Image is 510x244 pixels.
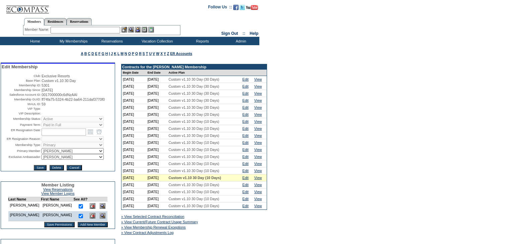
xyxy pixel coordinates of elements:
span: Custom v1.10 30 Day (10 Days) [169,183,220,187]
a: View [254,169,262,173]
td: [DATE] [121,202,146,210]
a: View [254,204,262,208]
span: Member Listing [41,182,75,187]
td: Vacation Collection [131,37,182,45]
a: Residences [44,18,67,25]
img: Delete [90,203,95,209]
a: View [254,84,262,88]
a: View [254,148,262,152]
span: Custom v1.10 30 Day (10 Days) [169,119,220,124]
td: [DATE] [121,167,146,174]
a: Edit [242,183,248,187]
a: View [254,190,262,194]
div: Member Name: [25,27,51,32]
td: Exclusive Ambassador: [2,154,41,160]
a: L [117,52,119,56]
a: Y [164,52,166,56]
span: :: [243,31,245,36]
span: Custom v1.10 30 Day (30 Days) [169,84,220,88]
a: Q [135,52,138,56]
td: Contracts for the [PERSON_NAME] Membership [121,64,267,70]
span: Custom v1.10 30 Day (10 Days) [169,204,220,208]
span: Custom v1.10 30 Day (30 Days) [169,105,220,109]
a: » View Selected Contract Reconciliation [121,215,184,219]
a: F [98,52,101,56]
td: [DATE] [146,83,167,90]
a: M [120,52,123,56]
td: [DATE] [121,118,146,125]
a: T [146,52,148,56]
a: Open the time view popup. [95,128,103,136]
img: View Dashboard [100,213,105,219]
span: ff74fa75-5324-4b22-ba64-211daf3770f0 [41,97,105,101]
img: Delete [90,213,95,219]
td: Payment Term: [2,122,41,128]
td: [DATE] [121,76,146,83]
a: Edit [242,127,248,131]
a: » View Contract Adjustments Log [121,231,174,235]
a: Edit [242,119,248,124]
a: ER Accounts [170,52,192,56]
td: Membership Type: [2,142,41,148]
td: Membership Status: [2,116,41,121]
a: View [254,197,262,201]
td: Follow Us :: [208,4,232,12]
a: View [254,98,262,102]
td: [DATE] [146,153,167,160]
a: View [254,77,262,81]
img: Follow us on Twitter [240,5,245,10]
a: P [132,52,134,56]
a: X [160,52,163,56]
span: Custom v1.10 30 Day (10 Days) [169,176,221,180]
td: [DATE] [146,111,167,118]
td: VIP Description: [2,111,41,115]
td: [PERSON_NAME] [41,201,74,212]
a: Edit [242,169,248,173]
a: View [254,91,262,95]
td: [PERSON_NAME] [8,201,41,212]
img: Become our fan on Facebook [233,5,239,10]
a: Edit [242,91,248,95]
td: End Date [146,70,167,76]
span: Edit Membership [2,64,37,69]
input: Save [34,165,46,170]
a: View [254,183,262,187]
span: 5301 [41,83,50,87]
input: Cancel [67,165,82,170]
a: View [254,112,262,116]
a: H [105,52,108,56]
span: Custom v1.10 30 Day (30 Days) [169,91,220,95]
a: Z [167,52,169,56]
a: View Member Logins [41,191,74,195]
td: [DATE] [121,160,146,167]
a: Open the calendar popup. [87,128,94,136]
td: [DATE] [121,111,146,118]
td: [PERSON_NAME] [41,211,74,221]
a: O [128,52,131,56]
span: Custom v1.10 30 Day (10 Days) [169,197,220,201]
a: Edit [242,190,248,194]
td: Club: [2,74,41,78]
a: A [81,52,83,56]
a: Edit [242,141,248,145]
a: View [254,127,262,131]
img: View Dashboard [100,203,105,209]
td: [DATE] [146,132,167,139]
a: D [91,52,94,56]
img: View [128,27,134,32]
a: View Reservations [43,187,73,191]
input: Add New Member [78,222,108,227]
a: Help [250,31,258,36]
a: View [254,105,262,109]
td: [DATE] [121,181,146,188]
td: [DATE] [121,139,146,146]
a: Edit [242,148,248,152]
td: Salesforce Account ID: [2,93,41,97]
a: Sign Out [221,31,238,36]
td: Reports [182,37,221,45]
a: Reservations [67,18,92,25]
input: Save Permissions [44,222,75,227]
a: R [139,52,142,56]
a: View [254,141,262,145]
td: [DATE] [121,97,146,104]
